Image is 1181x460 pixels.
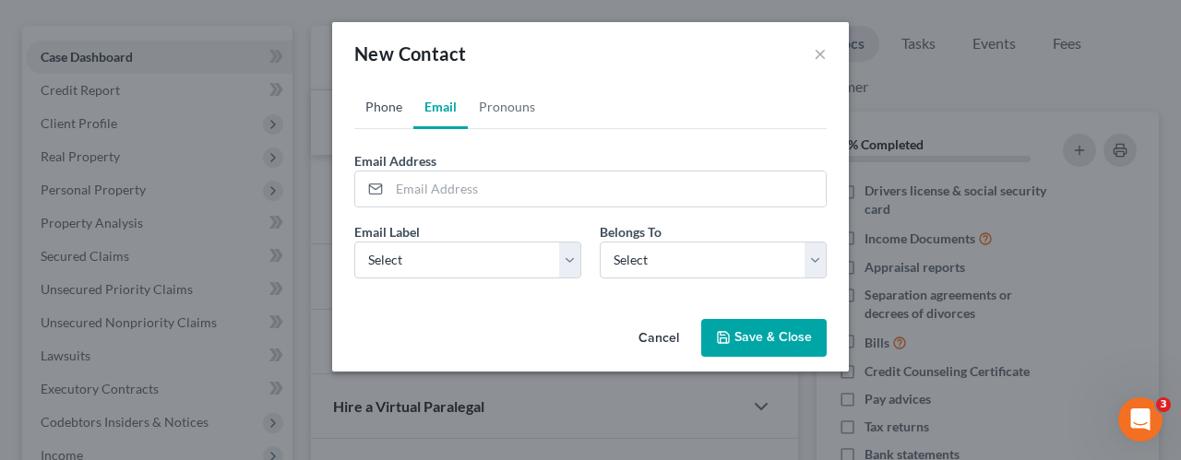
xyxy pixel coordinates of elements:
[701,319,827,358] button: Save & Close
[413,85,468,129] a: Email
[814,42,827,65] button: ×
[1118,397,1163,442] iframe: Intercom live chat
[354,42,466,65] span: New Contact
[354,151,436,171] label: Email Address
[354,85,413,129] a: Phone
[389,171,826,206] input: Email Address
[354,222,420,242] label: Email Label
[624,321,694,358] button: Cancel
[600,224,662,240] span: Belongs To
[1156,397,1171,412] span: 3
[468,85,546,129] a: Pronouns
